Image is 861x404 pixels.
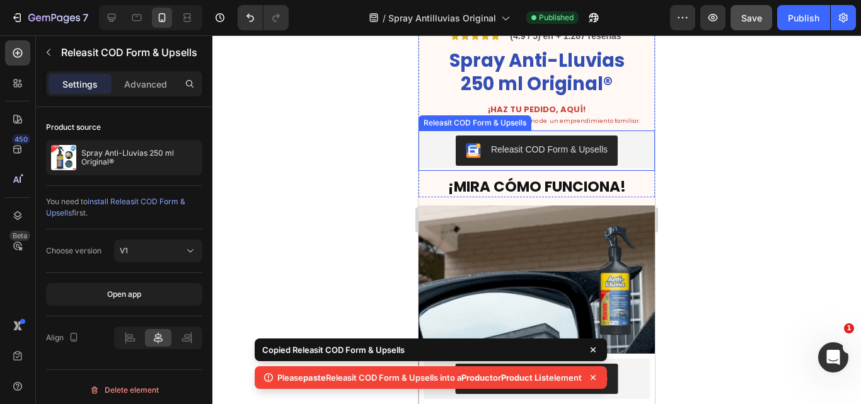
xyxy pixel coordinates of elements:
[388,11,496,25] span: Spray Antilluvias Original
[46,245,101,257] div: Choose version
[539,12,574,23] span: Published
[461,372,493,383] span: Product
[69,68,167,80] strong: ¡HAZ TU PEDIDO, AQUÍ!
[12,134,30,144] div: 450
[9,231,30,241] div: Beta
[72,108,189,121] div: Releasit COD Form & Upsells
[47,108,62,123] img: CKKYs5695_ICEAE=.webp
[5,5,94,30] button: 7
[83,10,88,25] p: 7
[37,100,199,130] button: Releasit COD Form & Upsells
[741,13,762,23] span: Save
[90,383,159,398] div: Delete element
[14,82,222,89] span: Con tu compra impulsas el camino de un emprendimiento familiar.
[818,342,848,372] iframe: Intercom live chat
[51,145,76,170] img: product feature img
[777,5,830,30] button: Publish
[262,343,405,356] p: Copied Releasit COD Form & Upsells
[124,78,167,91] p: Advanced
[731,5,772,30] button: Save
[46,197,185,217] span: install Releasit COD Form & Upsells
[277,371,582,384] p: Please Releasit COD Form & Upsells into a or element
[46,122,101,133] div: Product source
[46,196,202,219] div: You need to first.
[238,5,289,30] div: Undo/Redo
[120,246,128,255] span: V1
[844,323,854,333] span: 1
[61,45,197,60] p: Releasit COD Form & Upsells
[46,283,202,306] button: Open app
[114,240,202,262] button: V1
[46,380,202,400] button: Delete element
[62,78,98,91] p: Settings
[107,289,141,300] div: Open app
[501,372,549,383] span: Product List
[419,35,655,404] iframe: Design area
[383,11,386,25] span: /
[3,82,110,93] div: Releasit COD Form & Upsells
[788,11,819,25] div: Publish
[81,149,197,166] p: Spray Anti-Lluvias 250 ml Original®
[13,13,224,62] h1: Spray Anti-Lluvias 250 ml Original®
[303,372,326,383] span: paste
[46,330,81,347] div: Align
